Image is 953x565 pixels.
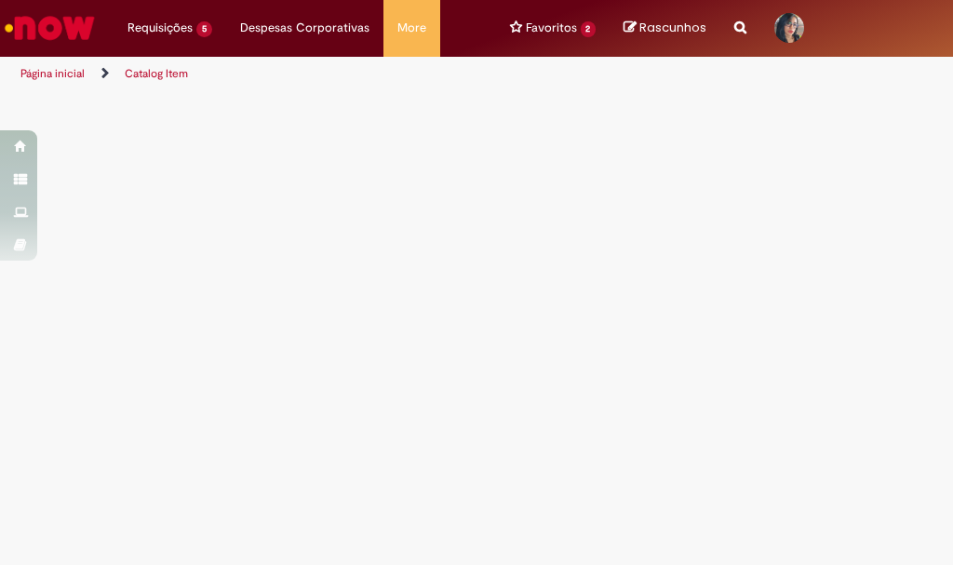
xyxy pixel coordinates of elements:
a: Catalog Item [125,66,188,81]
span: Despesas Corporativas [240,19,369,37]
a: No momento, sua lista de rascunhos tem 0 Itens [624,19,706,36]
ul: Trilhas de página [14,57,542,91]
span: Requisições [128,19,193,37]
span: 2 [581,21,597,37]
img: ServiceNow [2,9,98,47]
span: Favoritos [526,19,577,37]
a: Página inicial [20,66,85,81]
span: 5 [196,21,212,37]
span: More [397,19,426,37]
span: Rascunhos [639,19,706,36]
